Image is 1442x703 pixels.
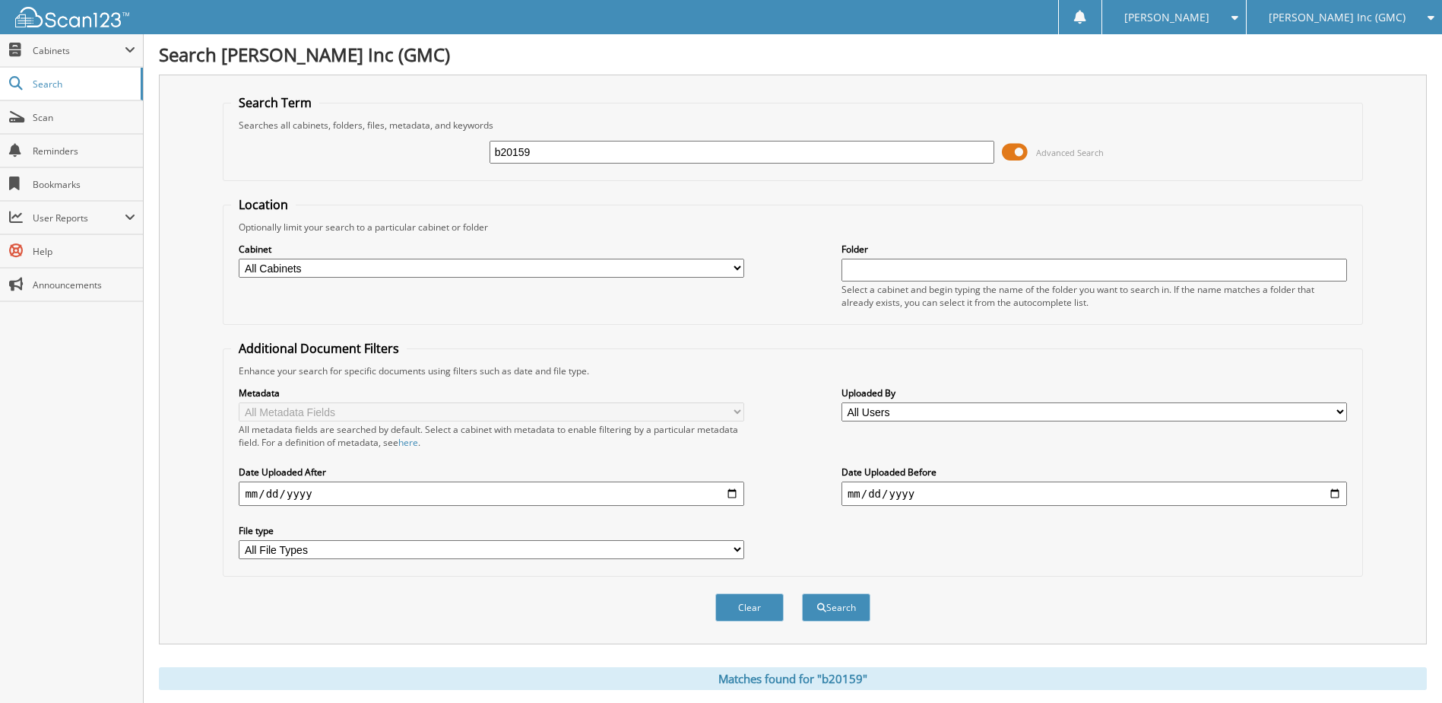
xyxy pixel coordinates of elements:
[841,466,1347,479] label: Date Uploaded Before
[239,423,744,449] div: All metadata fields are searched by default. Select a cabinet with metadata to enable filtering b...
[231,119,1354,132] div: Searches all cabinets, folders, files, metadata, and keywords
[159,42,1427,67] h1: Search [PERSON_NAME] Inc (GMC)
[159,667,1427,690] div: Matches found for "b20159"
[15,7,129,27] img: scan123-logo-white.svg
[33,245,135,258] span: Help
[33,111,135,124] span: Scan
[33,44,125,57] span: Cabinets
[239,524,744,537] label: File type
[239,482,744,506] input: start
[239,243,744,256] label: Cabinet
[33,78,133,91] span: Search
[1036,147,1104,158] span: Advanced Search
[231,364,1354,377] div: Enhance your search for specific documents using filters such as date and file type.
[33,278,135,291] span: Announcements
[239,386,744,399] label: Metadata
[33,145,135,157] span: Reminders
[231,196,296,213] legend: Location
[398,436,418,449] a: here
[841,386,1347,399] label: Uploaded By
[841,482,1347,506] input: end
[231,340,407,357] legend: Additional Document Filters
[841,243,1347,256] label: Folder
[33,212,125,224] span: User Reports
[715,593,784,622] button: Clear
[239,466,744,479] label: Date Uploaded After
[1269,13,1406,22] span: [PERSON_NAME] Inc (GMC)
[1124,13,1209,22] span: [PERSON_NAME]
[231,221,1354,234] div: Optionally limit your search to a particular cabinet or folder
[841,283,1347,309] div: Select a cabinet and begin typing the name of the folder you want to search in. If the name match...
[33,178,135,191] span: Bookmarks
[231,94,319,111] legend: Search Term
[802,593,870,622] button: Search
